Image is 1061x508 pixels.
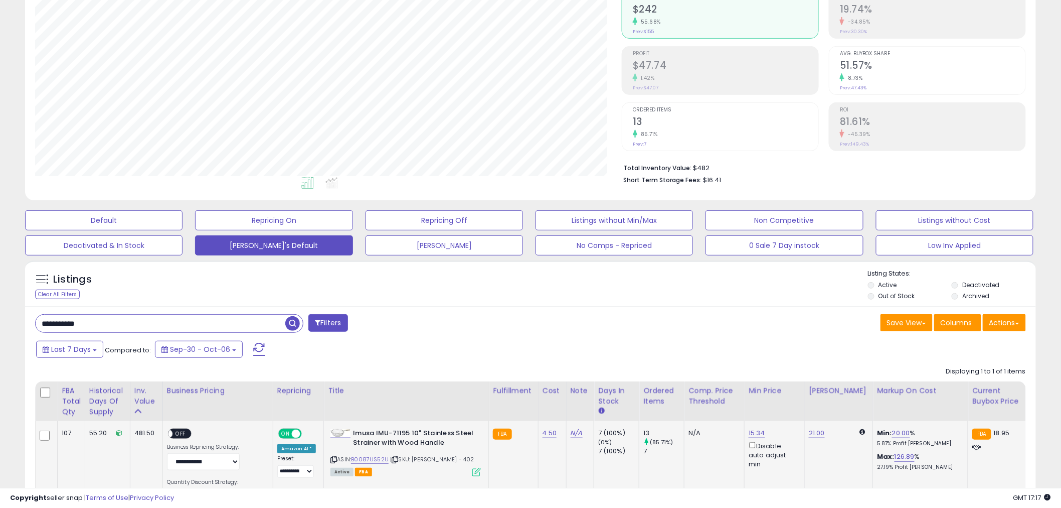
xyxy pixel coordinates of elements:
div: Ordered Items [643,386,680,407]
div: Comp. Price Threshold [688,386,740,407]
span: All listings currently available for purchase on Amazon [330,468,353,476]
button: Low Inv Applied [876,235,1033,256]
div: Disable auto adjust min [749,440,797,469]
label: Archived [962,292,989,300]
b: Short Term Storage Fees: [623,176,701,184]
button: Listings without Min/Max [536,210,693,230]
div: 7 [643,447,684,456]
button: [PERSON_NAME]'s Default [195,235,352,256]
small: 8.73% [844,74,863,82]
div: 107 [62,429,77,438]
small: 85.71% [637,131,658,138]
button: Deactivated & In Stock [25,235,183,256]
div: Preset: [277,455,316,478]
small: Prev: $47.07 [633,85,658,91]
button: Non Competitive [705,210,863,230]
span: Ordered Items [633,107,818,113]
button: Listings without Cost [876,210,1033,230]
span: 18.95 [994,428,1010,438]
button: Repricing Off [366,210,523,230]
span: FBA [355,468,372,476]
button: Actions [983,314,1026,331]
div: Repricing [277,386,320,396]
small: 55.68% [637,18,661,26]
small: (85.71%) [650,438,673,446]
h5: Listings [53,273,92,287]
div: Fulfillment [493,386,534,396]
a: 20.00 [892,428,910,438]
b: Min: [877,428,892,438]
small: (0%) [598,438,612,446]
div: Historical Days Of Supply [89,386,126,417]
div: [PERSON_NAME] [809,386,868,396]
div: seller snap | | [10,493,174,503]
div: Min Price [749,386,800,396]
small: FBA [972,429,991,440]
a: 4.50 [543,428,557,438]
button: Sep-30 - Oct-06 [155,341,243,358]
a: Privacy Policy [130,493,174,502]
span: Columns [941,318,972,328]
div: Current Buybox Price [972,386,1024,407]
span: Profit [633,51,818,57]
div: Amazon AI * [277,444,316,453]
p: Listing States: [868,269,1036,279]
b: Imusa IMU-71195 10" Stainless Steel Strainer with Wood Handle [353,429,475,450]
small: Prev: 47.43% [840,85,866,91]
div: 481.50 [134,429,155,438]
h2: $47.74 [633,60,818,73]
span: OFF [172,430,189,438]
span: Sep-30 - Oct-06 [170,344,230,354]
div: Markup on Cost [877,386,964,396]
label: Active [878,281,897,289]
div: Cost [543,386,562,396]
th: The percentage added to the cost of goods (COGS) that forms the calculator for Min & Max prices. [873,382,968,421]
a: 21.00 [809,428,825,438]
label: Deactivated [962,281,1000,289]
span: 2025-10-14 17:17 GMT [1013,493,1051,502]
div: Clear All Filters [35,290,80,299]
div: N/A [688,429,737,438]
div: Business Pricing [167,386,269,396]
a: 15.34 [749,428,765,438]
a: N/A [571,428,583,438]
button: Last 7 Days [36,341,103,358]
button: Filters [308,314,347,332]
small: -45.39% [844,131,870,138]
button: Columns [934,314,981,331]
div: FBA Total Qty [62,386,81,417]
div: 7 (100%) [598,447,639,456]
span: ON [279,430,292,438]
small: 1.42% [637,74,655,82]
div: Displaying 1 to 1 of 1 items [946,367,1026,376]
div: Note [571,386,590,396]
div: % [877,429,960,447]
div: Days In Stock [598,386,635,407]
button: No Comps - Repriced [536,235,693,256]
button: Save View [880,314,933,331]
small: Prev: 30.30% [840,29,867,35]
small: Prev: 7 [633,141,646,147]
span: OFF [300,430,316,438]
small: Prev: $155 [633,29,654,35]
span: Avg. Buybox Share [840,51,1025,57]
small: Prev: 149.43% [840,141,869,147]
b: Max: [877,452,895,461]
button: Repricing On [195,210,352,230]
div: 55.20 [89,429,122,438]
p: 27.19% Profit [PERSON_NAME] [877,464,960,471]
label: Business Repricing Strategy: [167,444,240,451]
p: 5.87% Profit [PERSON_NAME] [877,440,960,447]
h2: $242 [633,4,818,17]
span: $16.41 [703,175,721,185]
div: 7 (100%) [598,429,639,438]
span: | SKU: [PERSON_NAME] - 402 [390,455,474,463]
label: Quantity Discount Strategy: [167,479,240,486]
label: Out of Stock [878,292,915,300]
span: Last 7 Days [51,344,91,354]
a: Terms of Use [86,493,128,502]
a: 126.89 [895,452,915,462]
span: ROI [840,107,1025,113]
button: Default [25,210,183,230]
div: ASIN: [330,429,481,475]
